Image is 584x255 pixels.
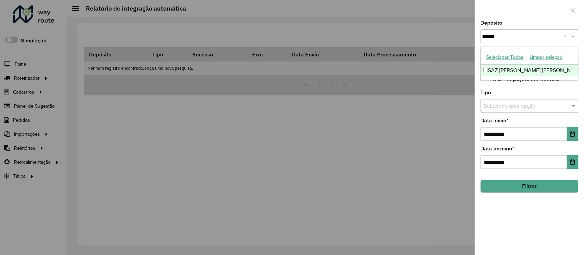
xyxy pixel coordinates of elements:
button: Filtrar [480,180,578,193]
button: Choose Date [567,155,578,169]
span: Clear all [564,32,570,40]
label: Data início [480,117,508,125]
ng-dropdown-panel: Options list [480,46,578,80]
div: SAZ [PERSON_NAME] [PERSON_NAME] [481,65,578,76]
button: Limpar seleção [527,52,566,63]
label: Depósito [480,19,502,27]
label: Data término [480,145,514,153]
button: Selecionar Todos [483,52,527,63]
button: Choose Date [567,127,578,141]
label: Tipo [480,89,491,97]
